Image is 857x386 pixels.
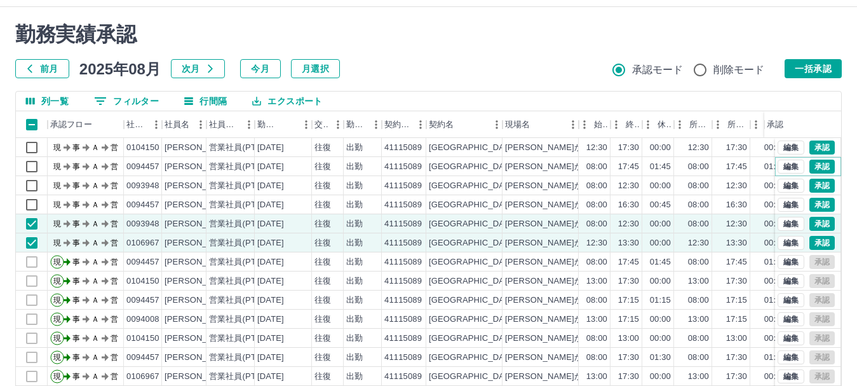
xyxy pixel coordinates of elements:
[291,59,340,78] button: 月選択
[767,111,783,138] div: 承認
[726,294,747,307] div: 17:15
[726,237,747,249] div: 13:30
[165,180,234,192] div: [PERSON_NAME]
[586,237,607,249] div: 12:30
[505,161,633,173] div: [PERSON_NAME]か放課後児童会
[712,111,750,138] div: 所定終業
[688,237,709,249] div: 12:30
[346,237,363,249] div: 出勤
[279,116,297,134] button: ソート
[111,162,118,171] text: 営
[778,236,804,250] button: 編集
[111,238,118,247] text: 営
[209,352,276,364] div: 営業社員(PT契約)
[53,238,61,247] text: 現
[505,352,633,364] div: [PERSON_NAME]か放課後児童会
[257,333,284,345] div: [DATE]
[174,92,237,111] button: 行間隔
[53,181,61,190] text: 現
[209,237,276,249] div: 営業社員(PT契約)
[171,59,225,78] button: 次月
[209,218,276,230] div: 営業社員(PT契約)
[809,217,835,231] button: 承認
[147,115,166,134] button: メニュー
[778,217,804,231] button: 編集
[209,275,276,287] div: 営業社員(PT契約)
[618,142,639,154] div: 17:30
[688,218,709,230] div: 08:00
[91,143,99,152] text: Ａ
[15,59,69,78] button: 前月
[384,142,422,154] div: 41115089
[111,315,118,324] text: 営
[503,111,579,138] div: 現場名
[505,275,633,287] div: [PERSON_NAME]か放課後児童会
[209,256,276,268] div: 営業社員(PT契約)
[618,218,639,230] div: 12:30
[726,352,747,364] div: 17:30
[240,59,281,78] button: 今月
[314,275,331,287] div: 往復
[688,199,709,211] div: 08:00
[586,142,607,154] div: 12:30
[586,352,607,364] div: 08:00
[257,111,279,138] div: 勤務日
[314,333,331,345] div: 往復
[72,200,80,209] text: 事
[505,294,633,307] div: [PERSON_NAME]か放課後児童会
[384,352,422,364] div: 41115089
[165,256,234,268] div: [PERSON_NAME]
[726,275,747,287] div: 17:30
[505,180,633,192] div: [PERSON_NAME]か放課後児童会
[209,294,276,307] div: 営業社員(PT契約)
[126,275,159,287] div: 0104150
[384,275,422,287] div: 41115089
[257,161,284,173] div: [DATE]
[618,275,639,287] div: 17:30
[209,180,276,192] div: 営業社員(PT契約)
[72,353,80,362] text: 事
[126,161,159,173] div: 0094457
[328,115,348,134] button: メニュー
[314,199,331,211] div: 往復
[209,142,276,154] div: 営業社員(PT契約)
[314,111,328,138] div: 交通費
[505,256,633,268] div: [PERSON_NAME]か放課後児童会
[618,333,639,345] div: 13:00
[384,180,422,192] div: 41115089
[72,296,80,305] text: 事
[642,111,674,138] div: 休憩
[586,294,607,307] div: 08:00
[72,277,80,286] text: 事
[764,333,785,345] div: 00:00
[626,111,640,138] div: 終業
[384,333,422,345] div: 41115089
[778,179,804,193] button: 編集
[72,219,80,228] text: 事
[764,314,785,326] div: 00:00
[505,142,633,154] div: [PERSON_NAME]か放課後児童会
[658,111,671,138] div: 休憩
[785,59,842,78] button: 一括承認
[384,111,411,138] div: 契約コード
[346,199,363,211] div: 出勤
[429,142,516,154] div: [GEOGRAPHIC_DATA]
[726,218,747,230] div: 12:30
[257,199,284,211] div: [DATE]
[165,142,234,154] div: [PERSON_NAME]
[165,161,234,173] div: [PERSON_NAME]
[429,256,516,268] div: [GEOGRAPHIC_DATA]
[91,315,99,324] text: Ａ
[778,369,804,383] button: 編集
[111,143,118,152] text: 営
[778,198,804,212] button: 編集
[764,275,785,287] div: 00:00
[809,160,835,174] button: 承認
[726,333,747,345] div: 13:00
[586,180,607,192] div: 08:00
[165,352,234,364] div: [PERSON_NAME]
[165,237,234,249] div: [PERSON_NAME]
[429,314,516,326] div: [GEOGRAPHIC_DATA]
[688,180,709,192] div: 08:00
[688,275,709,287] div: 13:00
